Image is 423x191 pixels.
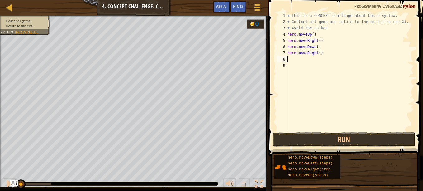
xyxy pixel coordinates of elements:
[354,3,401,9] span: Programming language
[277,37,287,44] div: 5
[401,3,403,9] span: :
[1,18,46,23] li: Collect all gems.
[213,1,230,13] button: Ask AI
[223,178,236,191] button: Adjust volume
[288,173,328,178] span: hero.moveUp(steps)
[403,3,415,9] span: Python
[1,30,13,34] span: Goals
[288,155,333,160] span: hero.moveDown(steps)
[277,56,287,62] div: 8
[277,50,287,56] div: 7
[274,161,286,173] img: portrait.png
[288,161,333,166] span: hero.moveLeft(steps)
[277,19,287,25] div: 2
[250,1,265,16] button: Show game menu
[277,25,287,31] div: 3
[216,3,227,9] span: Ask AI
[3,178,16,191] button: Ctrl + P: Pause
[288,167,335,172] span: hero.moveRight(steps)
[6,24,33,28] span: Return to the exit.
[277,44,287,50] div: 6
[10,180,18,188] button: Ask AI
[13,30,15,34] span: :
[233,3,243,9] span: Hints
[240,179,246,189] span: ♫
[1,23,46,28] li: Return to the exit.
[255,21,262,27] div: 0
[277,12,287,19] div: 1
[15,30,38,34] span: Incomplete
[277,31,287,37] div: 4
[253,178,265,191] button: Toggle fullscreen
[239,178,250,191] button: ♫
[247,19,264,29] div: Team 'ogres' has 0 gold.
[273,132,416,147] button: Run
[277,62,287,69] div: 9
[6,19,31,23] span: Collect all gems.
